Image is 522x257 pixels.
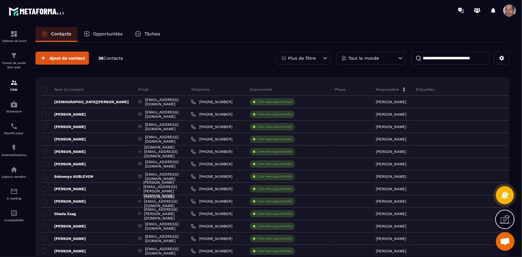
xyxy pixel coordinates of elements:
p: Créer des opportunités [257,137,292,141]
a: [PHONE_NUMBER] [191,236,232,241]
p: [PERSON_NAME] [376,224,406,228]
a: [PHONE_NUMBER] [191,112,232,117]
img: formation [10,30,18,38]
p: Créer des opportunités [257,224,292,228]
p: Créer des opportunités [257,125,292,129]
p: [PERSON_NAME] [42,224,86,229]
p: Planificateur [2,131,26,135]
p: [PERSON_NAME] [376,236,406,241]
img: automations [10,166,18,173]
p: [PERSON_NAME] [42,137,86,142]
a: accountantaccountantComptabilité [2,205,26,227]
div: Ouvrir le chat [496,232,515,251]
p: [PERSON_NAME] [42,236,86,241]
a: [PHONE_NUMBER] [191,124,232,129]
p: Créer des opportunités [257,249,292,253]
p: [PERSON_NAME] [42,112,86,117]
p: Comptabilité [2,218,26,222]
p: Créer des opportunités [257,199,292,204]
p: [PERSON_NAME] [42,199,86,204]
p: Tunnel de vente Site web [2,61,26,70]
button: Ajout de contact [35,52,89,65]
p: [PERSON_NAME] [376,174,406,179]
p: [PERSON_NAME] [42,162,86,167]
p: Créer des opportunités [257,112,292,117]
img: formation [10,79,18,86]
img: scheduler [10,122,18,130]
img: accountant [10,209,18,217]
p: [PERSON_NAME] [376,125,406,129]
a: emailemailE-mailing [2,183,26,205]
p: Créer des opportunités [257,174,292,179]
p: Automatisations [2,153,26,157]
p: Créer des opportunités [257,149,292,154]
p: [PERSON_NAME] [42,149,86,154]
p: Plus de filtre [288,56,316,60]
p: Créer des opportunités [257,100,292,104]
a: Tâches [129,27,166,42]
p: Tâches [144,31,160,37]
p: Tout le monde [348,56,379,60]
a: [PHONE_NUMBER] [191,162,232,167]
img: logo [9,6,65,17]
a: [PHONE_NUMBER] [191,149,232,154]
p: [PERSON_NAME] [376,187,406,191]
p: [PERSON_NAME] [42,249,86,254]
p: Ghada Zaag [42,211,76,216]
p: Tableau de bord [2,39,26,43]
p: Créer des opportunités [257,187,292,191]
a: Contacts [35,27,77,42]
p: [PERSON_NAME] [376,137,406,141]
p: Étiquettes [416,87,435,92]
a: Opportunités [77,27,129,42]
p: [PERSON_NAME] [376,112,406,117]
a: [PHONE_NUMBER] [191,174,232,179]
p: Téléphone [191,87,210,92]
a: formationformationTableau de bord [2,25,26,47]
p: Responsable [376,87,399,92]
img: formation [10,52,18,59]
a: automationsautomationsWebinaire [2,96,26,118]
p: CRM [2,88,26,91]
a: [PHONE_NUMBER] [191,224,232,229]
a: formationformationTunnel de vente Site web [2,47,26,74]
p: [PERSON_NAME] [376,162,406,166]
p: [PERSON_NAME] [42,186,86,191]
p: E-mailing [2,197,26,200]
a: [PHONE_NUMBER] [191,199,232,204]
p: [PERSON_NAME] [376,249,406,253]
p: Opportunité [250,87,272,92]
a: [PHONE_NUMBER] [191,249,232,254]
a: [PHONE_NUMBER] [191,186,232,191]
p: Nom du contact [42,87,84,92]
p: Espace membre [2,175,26,178]
p: Webinaire [2,110,26,113]
a: formationformationCRM [2,74,26,96]
img: email [10,188,18,195]
p: [PERSON_NAME] [376,212,406,216]
a: [PHONE_NUMBER] [191,211,232,216]
p: Créer des opportunités [257,212,292,216]
p: 36 [98,55,123,61]
a: [PHONE_NUMBER] [191,99,232,104]
p: Contacts [51,31,71,37]
span: Ajout de contact [49,55,85,61]
img: automations [10,144,18,152]
p: Créer des opportunités [257,236,292,241]
p: Phase [335,87,346,92]
p: [DEMOGRAPHIC_DATA][PERSON_NAME] [42,99,129,104]
a: automationsautomationsAutomatisations [2,140,26,161]
p: [PERSON_NAME] [376,199,406,204]
a: [PHONE_NUMBER] [191,137,232,142]
p: Email [138,87,149,92]
a: schedulerschedulerPlanificateur [2,118,26,140]
p: Sekoenya AGBLEVON [42,174,93,179]
p: [PERSON_NAME] [42,124,86,129]
p: [PERSON_NAME] [376,100,406,104]
img: automations [10,101,18,108]
p: Opportunités [93,31,123,37]
p: Créer des opportunités [257,162,292,166]
a: automationsautomationsEspace membre [2,161,26,183]
span: Contacts [104,56,123,61]
p: [PERSON_NAME] [376,149,406,154]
